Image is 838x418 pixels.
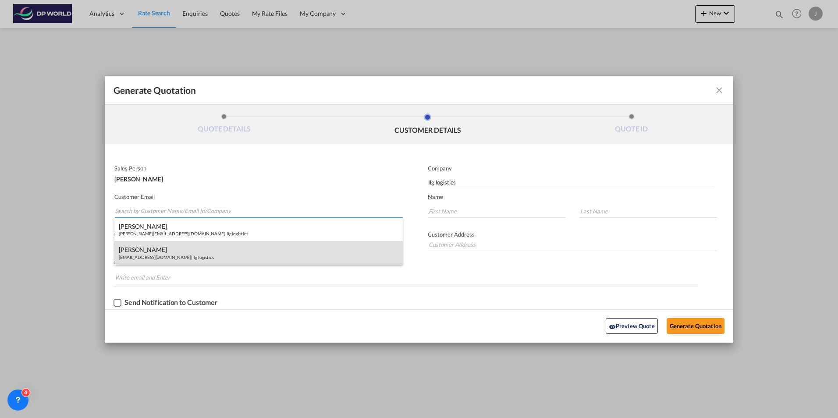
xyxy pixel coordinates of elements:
md-chips-wrap: Chips container. Enter the text area, then type text, and press enter to add a chip. [114,269,697,287]
div: [PERSON_NAME] [114,172,401,182]
input: Company Name [428,176,714,189]
div: Send Notification to Customer [124,298,218,306]
button: Generate Quotation [667,318,724,334]
input: Contact Number [114,238,401,251]
p: Sales Person [114,165,401,172]
p: Company [428,165,714,172]
md-icon: icon-close fg-AAA8AD cursor m-0 [714,85,724,96]
input: Chips input. [115,270,181,284]
p: Name [428,193,733,200]
input: Customer Address [428,238,717,251]
input: Search by Customer Name/Email Id/Company [115,205,403,218]
li: CUSTOMER DETAILS [326,113,530,137]
md-dialog: Generate QuotationQUOTE ... [105,76,733,343]
p: Customer Email [114,193,403,200]
p: Contact [114,231,401,238]
input: First Name [428,205,565,218]
button: icon-eyePreview Quote [606,318,658,334]
li: QUOTE ID [529,113,733,137]
p: CC Emails [114,259,697,266]
input: Last Name [579,205,717,218]
md-icon: icon-eye [609,323,616,330]
span: Generate Quotation [114,85,196,96]
li: QUOTE DETAILS [122,113,326,137]
md-checkbox: Checkbox No Ink [114,298,218,307]
span: Customer Address [428,231,475,238]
